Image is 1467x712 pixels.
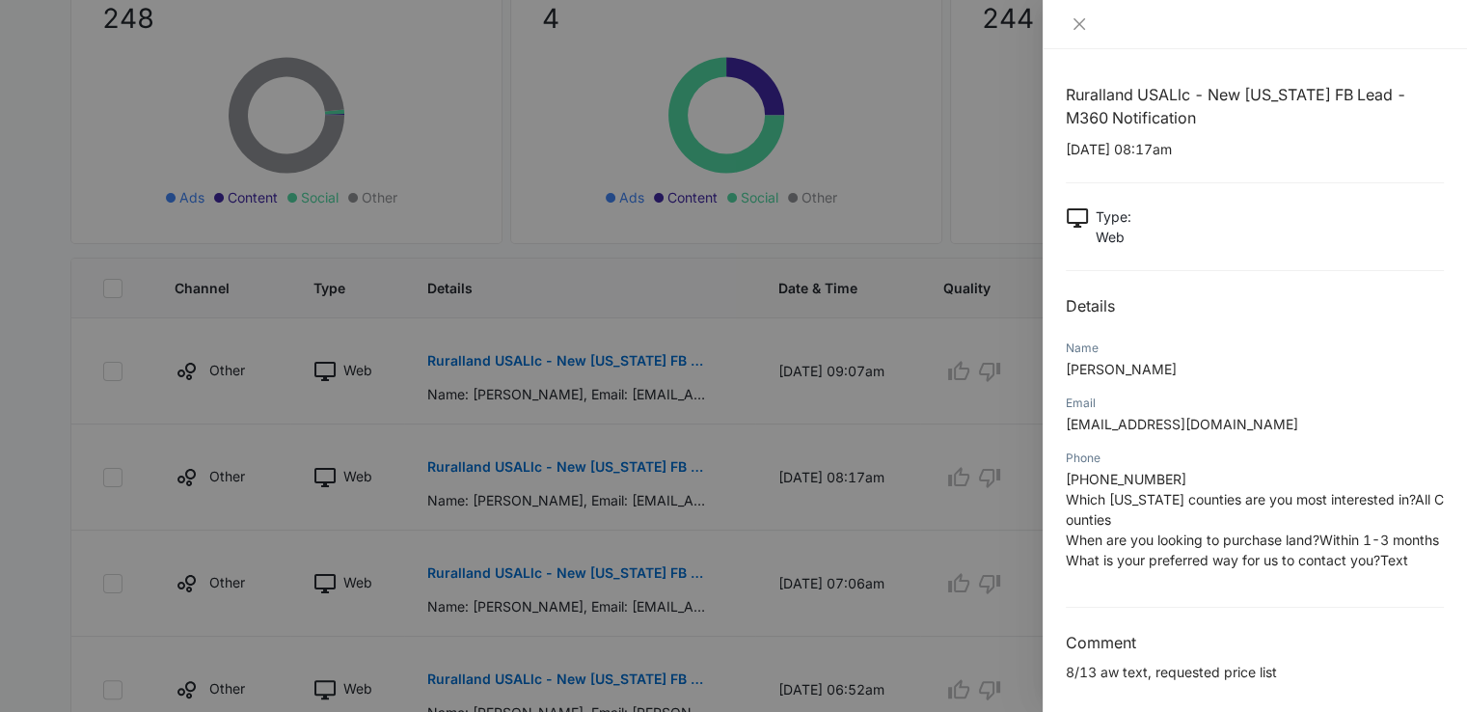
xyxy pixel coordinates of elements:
[1066,416,1298,432] span: [EMAIL_ADDRESS][DOMAIN_NAME]
[1066,15,1093,33] button: Close
[1066,471,1186,487] span: [PHONE_NUMBER]
[1066,491,1444,528] span: Which [US_STATE] counties are you most interested in?All Counties
[1066,395,1444,412] div: Email
[1072,16,1087,32] span: close
[1066,450,1444,467] div: Phone
[1066,294,1444,317] h2: Details
[1066,662,1444,682] p: 8/13 aw text, requested price list
[1066,532,1439,548] span: When are you looking to purchase land?Within 1-3 months
[1066,139,1444,159] p: [DATE] 08:17am
[1066,631,1444,654] h3: Comment
[1096,206,1131,227] p: Type :
[1066,340,1444,357] div: Name
[1066,83,1444,129] h1: Ruralland USALlc - New [US_STATE] FB Lead - M360 Notification
[1066,552,1408,568] span: What is your preferred way for us to contact you?Text
[1096,227,1131,247] p: Web
[1066,361,1177,377] span: [PERSON_NAME]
